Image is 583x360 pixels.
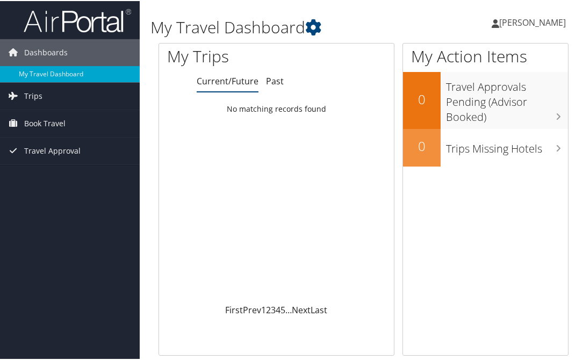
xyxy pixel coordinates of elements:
[403,44,568,67] h1: My Action Items
[492,5,577,38] a: [PERSON_NAME]
[167,44,288,67] h1: My Trips
[403,136,441,154] h2: 0
[403,71,568,127] a: 0Travel Approvals Pending (Advisor Booked)
[403,128,568,165] a: 0Trips Missing Hotels
[311,303,327,315] a: Last
[24,38,68,65] span: Dashboards
[150,15,435,38] h1: My Travel Dashboard
[292,303,311,315] a: Next
[225,303,243,315] a: First
[499,16,566,27] span: [PERSON_NAME]
[266,303,271,315] a: 2
[446,135,568,155] h3: Trips Missing Hotels
[24,136,81,163] span: Travel Approval
[159,98,394,118] td: No matching records found
[446,73,568,124] h3: Travel Approvals Pending (Advisor Booked)
[24,7,131,32] img: airportal-logo.png
[276,303,280,315] a: 4
[261,303,266,315] a: 1
[197,74,258,86] a: Current/Future
[24,109,66,136] span: Book Travel
[280,303,285,315] a: 5
[403,89,441,107] h2: 0
[285,303,292,315] span: …
[266,74,284,86] a: Past
[243,303,261,315] a: Prev
[271,303,276,315] a: 3
[24,82,42,109] span: Trips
